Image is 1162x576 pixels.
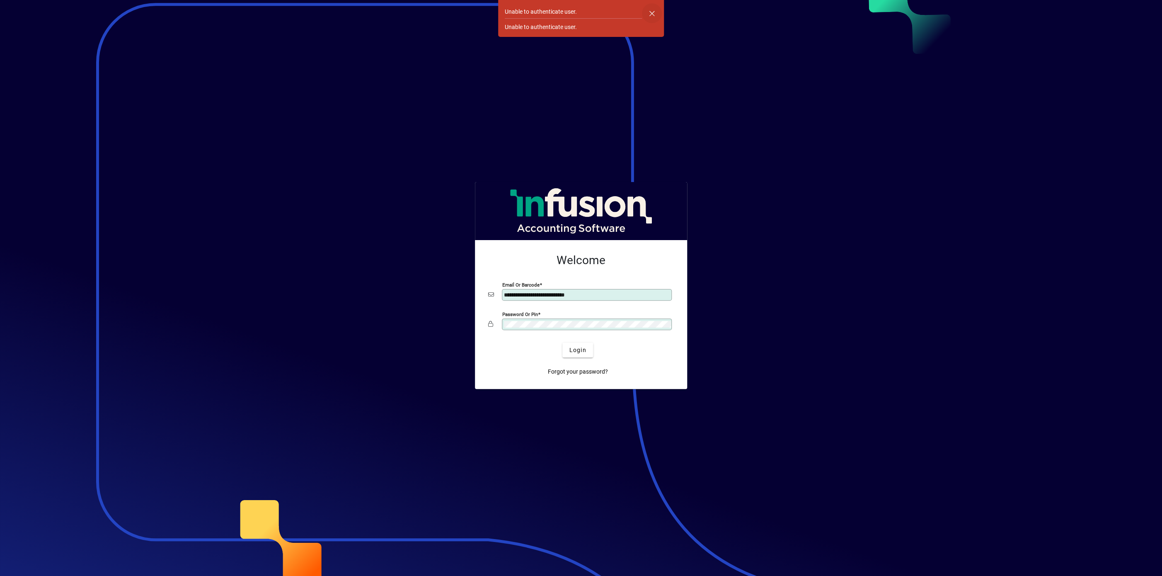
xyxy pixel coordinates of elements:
a: Forgot your password? [545,364,611,379]
button: Dismiss [642,3,662,23]
button: Login [562,343,593,357]
div: Unable to authenticate user. [505,7,577,16]
span: Forgot your password? [548,367,608,376]
mat-label: Email or Barcode [502,282,540,288]
div: Unable to authenticate user. [505,23,577,32]
h2: Welcome [488,253,674,267]
span: Login [569,346,586,355]
mat-label: Password or Pin [502,311,538,317]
